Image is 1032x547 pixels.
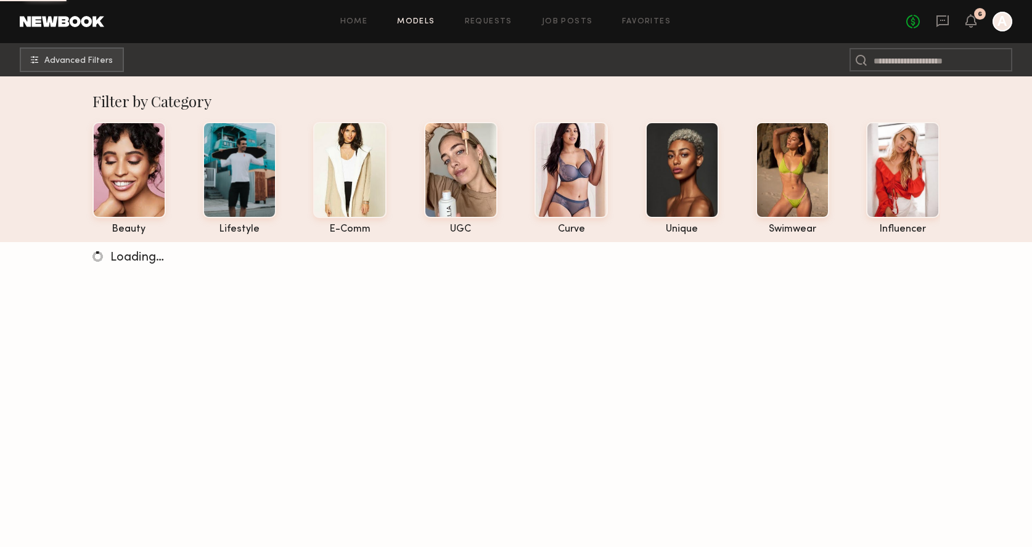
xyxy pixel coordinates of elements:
[203,224,276,235] div: lifestyle
[465,18,512,26] a: Requests
[756,224,829,235] div: swimwear
[978,11,982,18] div: 6
[313,224,387,235] div: e-comm
[340,18,368,26] a: Home
[645,224,719,235] div: unique
[44,57,113,65] span: Advanced Filters
[92,91,940,111] div: Filter by Category
[424,224,498,235] div: UGC
[397,18,435,26] a: Models
[92,224,166,235] div: beauty
[866,224,940,235] div: influencer
[110,252,164,264] span: Loading…
[542,18,593,26] a: Job Posts
[20,47,124,72] button: Advanced Filters
[534,224,608,235] div: curve
[993,12,1012,31] a: A
[622,18,671,26] a: Favorites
